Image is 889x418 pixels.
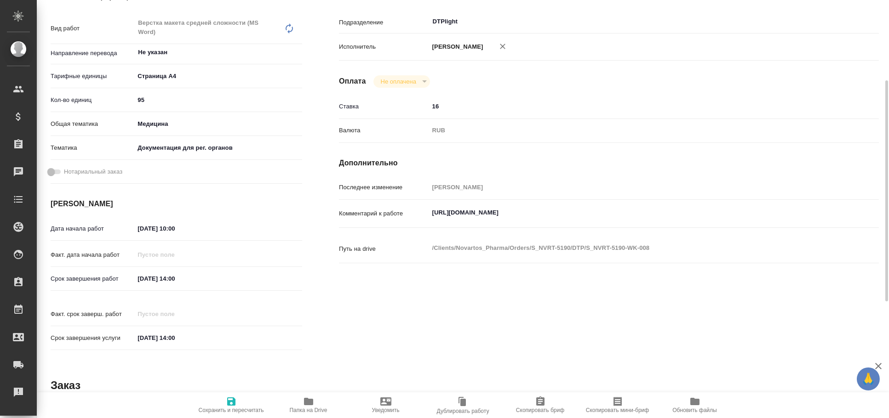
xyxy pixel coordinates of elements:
[51,198,302,209] h4: [PERSON_NAME]
[339,102,429,111] p: Ставка
[134,140,302,156] div: Документация для рег. органов
[51,224,134,233] p: Дата начала работ
[339,42,429,51] p: Исполнитель
[339,244,429,254] p: Путь на drive
[51,274,134,283] p: Срок завершения работ
[51,96,134,105] p: Кол-во единиц
[579,392,656,418] button: Скопировать мини-бриф
[193,392,270,418] button: Сохранить и пересчитать
[857,367,880,390] button: 🙏
[339,76,366,87] h4: Оплата
[134,272,215,285] input: ✎ Введи что-нибудь
[429,181,834,194] input: Пустое поле
[51,250,134,260] p: Факт. дата начала работ
[51,72,134,81] p: Тарифные единицы
[429,205,834,220] textarea: [URL][DOMAIN_NAME]
[424,392,502,418] button: Дублировать работу
[829,21,831,23] button: Open
[51,119,134,129] p: Общая тематика
[373,75,430,88] div: Не оплачена
[51,24,134,33] p: Вид работ
[860,369,876,389] span: 🙏
[51,333,134,343] p: Срок завершения услуги
[339,158,879,169] h4: Дополнительно
[64,167,122,176] span: Нотариальный заказ
[429,42,483,51] p: [PERSON_NAME]
[339,18,429,27] p: Подразделение
[134,222,215,235] input: ✎ Введи что-нибудь
[290,407,327,413] span: Папка на Drive
[586,407,649,413] span: Скопировать мини-бриф
[429,240,834,256] textarea: /Clients/Novartos_Pharma/Orders/S_NVRT-5190/DTP/S_NVRT-5190-WK-008
[134,93,302,107] input: ✎ Введи что-нибудь
[297,51,299,53] button: Open
[134,116,302,132] div: Медицина
[378,78,419,85] button: Не оплачена
[134,248,215,261] input: Пустое поле
[429,100,834,113] input: ✎ Введи что-нибудь
[437,408,489,414] span: Дублировать работу
[502,392,579,418] button: Скопировать бриф
[339,183,429,192] p: Последнее изменение
[347,392,424,418] button: Уведомить
[199,407,264,413] span: Сохранить и пересчитать
[134,68,302,84] div: Страница А4
[51,143,134,153] p: Тематика
[372,407,400,413] span: Уведомить
[672,407,717,413] span: Обновить файлы
[134,307,215,321] input: Пустое поле
[656,392,734,418] button: Обновить файлы
[429,123,834,138] div: RUB
[339,209,429,218] p: Комментарий к работе
[516,407,564,413] span: Скопировать бриф
[51,310,134,319] p: Факт. срок заверш. работ
[270,392,347,418] button: Папка на Drive
[51,378,80,393] h2: Заказ
[51,49,134,58] p: Направление перевода
[493,36,513,56] button: Удалить исполнителя
[134,331,215,345] input: ✎ Введи что-нибудь
[339,126,429,135] p: Валюта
